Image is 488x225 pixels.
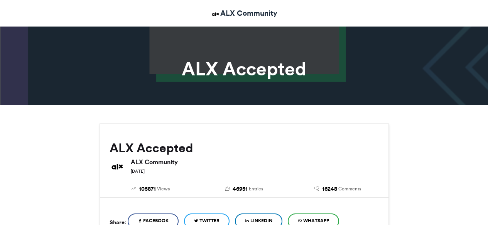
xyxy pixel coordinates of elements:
[199,217,220,224] span: Twitter
[131,159,379,165] h6: ALX Community
[233,185,248,193] span: 46951
[211,8,277,19] a: ALX Community
[211,9,220,19] img: ALX Community
[139,185,156,193] span: 105871
[203,185,285,193] a: 46951 Entries
[143,217,169,224] span: Facebook
[456,194,480,217] iframe: chat widget
[131,168,145,174] small: [DATE]
[110,141,379,155] h2: ALX Accepted
[249,185,263,192] span: Entries
[110,185,192,193] a: 105871 Views
[303,217,329,224] span: WhatsApp
[338,185,361,192] span: Comments
[322,185,337,193] span: 16248
[297,185,379,193] a: 16248 Comments
[30,60,458,78] h1: ALX Accepted
[110,159,125,174] img: ALX Community
[250,217,272,224] span: LinkedIn
[157,185,170,192] span: Views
